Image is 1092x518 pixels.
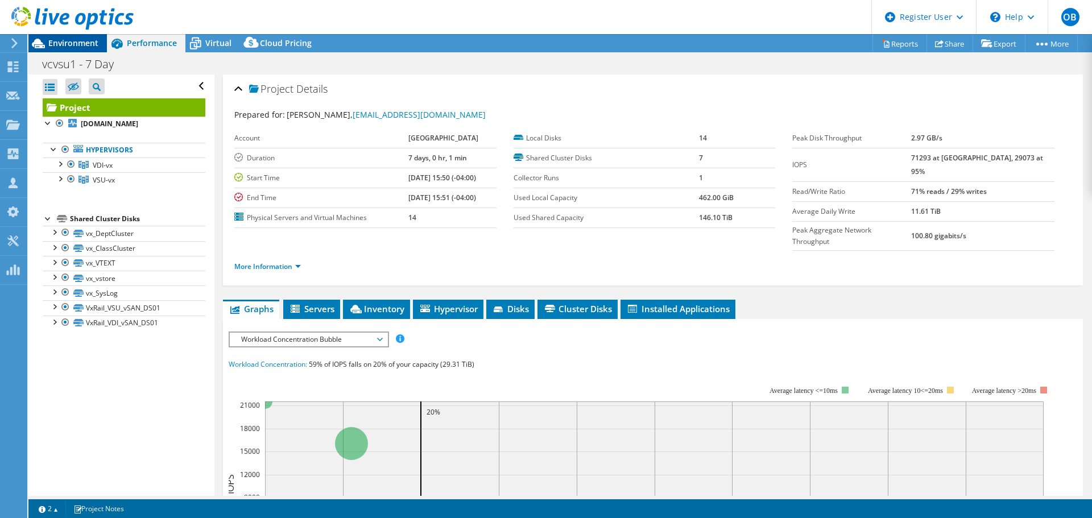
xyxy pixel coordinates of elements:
[972,387,1036,395] text: Average latency >20ms
[43,172,205,187] a: VSU-vx
[699,153,703,163] b: 7
[699,173,703,183] b: 1
[926,35,973,52] a: Share
[43,98,205,117] a: Project
[234,212,408,223] label: Physical Servers and Virtual Machines
[234,132,408,144] label: Account
[543,303,612,314] span: Cluster Disks
[229,303,274,314] span: Graphs
[353,109,486,120] a: [EMAIL_ADDRESS][DOMAIN_NAME]
[1061,8,1079,26] span: OB
[240,424,260,433] text: 18000
[234,192,408,204] label: End Time
[289,303,334,314] span: Servers
[514,152,699,164] label: Shared Cluster Disks
[43,256,205,271] a: vx_VTEXT
[43,241,205,256] a: vx_ClassCluster
[868,387,943,395] tspan: Average latency 10<=20ms
[81,119,138,129] b: [DOMAIN_NAME]
[309,359,474,369] span: 59% of IOPS falls on 20% of your capacity (29.31 TiB)
[911,133,942,143] b: 2.97 GB/s
[792,132,911,144] label: Peak Disk Throughput
[427,407,440,417] text: 20%
[43,316,205,330] a: VxRail_VDI_vSAN_DS01
[234,172,408,184] label: Start Time
[65,502,132,516] a: Project Notes
[296,82,328,96] span: Details
[43,285,205,300] a: vx_SysLog
[240,446,260,456] text: 15000
[234,109,285,120] label: Prepared for:
[911,231,966,241] b: 100.80 gigabits/s
[408,213,416,222] b: 14
[43,300,205,315] a: VxRail_VSU_vSAN_DS01
[287,109,486,120] span: [PERSON_NAME],
[408,153,467,163] b: 7 days, 0 hr, 1 min
[514,172,699,184] label: Collector Runs
[93,160,113,170] span: VDI-vx
[626,303,730,314] span: Installed Applications
[249,84,293,95] span: Project
[43,158,205,172] a: VDI-vx
[792,159,911,171] label: IOPS
[260,38,312,48] span: Cloud Pricing
[244,492,260,502] text: 9000
[408,133,478,143] b: [GEOGRAPHIC_DATA]
[229,359,307,369] span: Workload Concentration:
[240,400,260,410] text: 21000
[492,303,529,314] span: Disks
[408,193,476,202] b: [DATE] 15:51 (-04:00)
[48,38,98,48] span: Environment
[127,38,177,48] span: Performance
[37,58,131,71] h1: vcvsu1 - 7 Day
[699,213,733,222] b: 146.10 TiB
[872,35,927,52] a: Reports
[973,35,1025,52] a: Export
[514,212,699,223] label: Used Shared Capacity
[1025,35,1078,52] a: More
[240,470,260,479] text: 12000
[792,186,911,197] label: Read/Write Ratio
[770,387,838,395] tspan: Average latency <=10ms
[514,132,699,144] label: Local Disks
[792,225,911,247] label: Peak Aggregate Network Throughput
[224,474,237,494] text: IOPS
[419,303,478,314] span: Hypervisor
[43,143,205,158] a: Hypervisors
[43,271,205,285] a: vx_vstore
[349,303,404,314] span: Inventory
[408,173,476,183] b: [DATE] 15:50 (-04:00)
[31,502,66,516] a: 2
[911,206,941,216] b: 11.61 TiB
[699,133,707,143] b: 14
[205,38,231,48] span: Virtual
[911,153,1043,176] b: 71293 at [GEOGRAPHIC_DATA], 29073 at 95%
[93,175,115,185] span: VSU-vx
[699,193,734,202] b: 462.00 GiB
[234,152,408,164] label: Duration
[70,212,205,226] div: Shared Cluster Disks
[514,192,699,204] label: Used Local Capacity
[43,226,205,241] a: vx_DeptCluster
[990,12,1000,22] svg: \n
[792,206,911,217] label: Average Daily Write
[43,117,205,131] a: [DOMAIN_NAME]
[234,262,301,271] a: More Information
[235,333,382,346] span: Workload Concentration Bubble
[911,187,987,196] b: 71% reads / 29% writes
